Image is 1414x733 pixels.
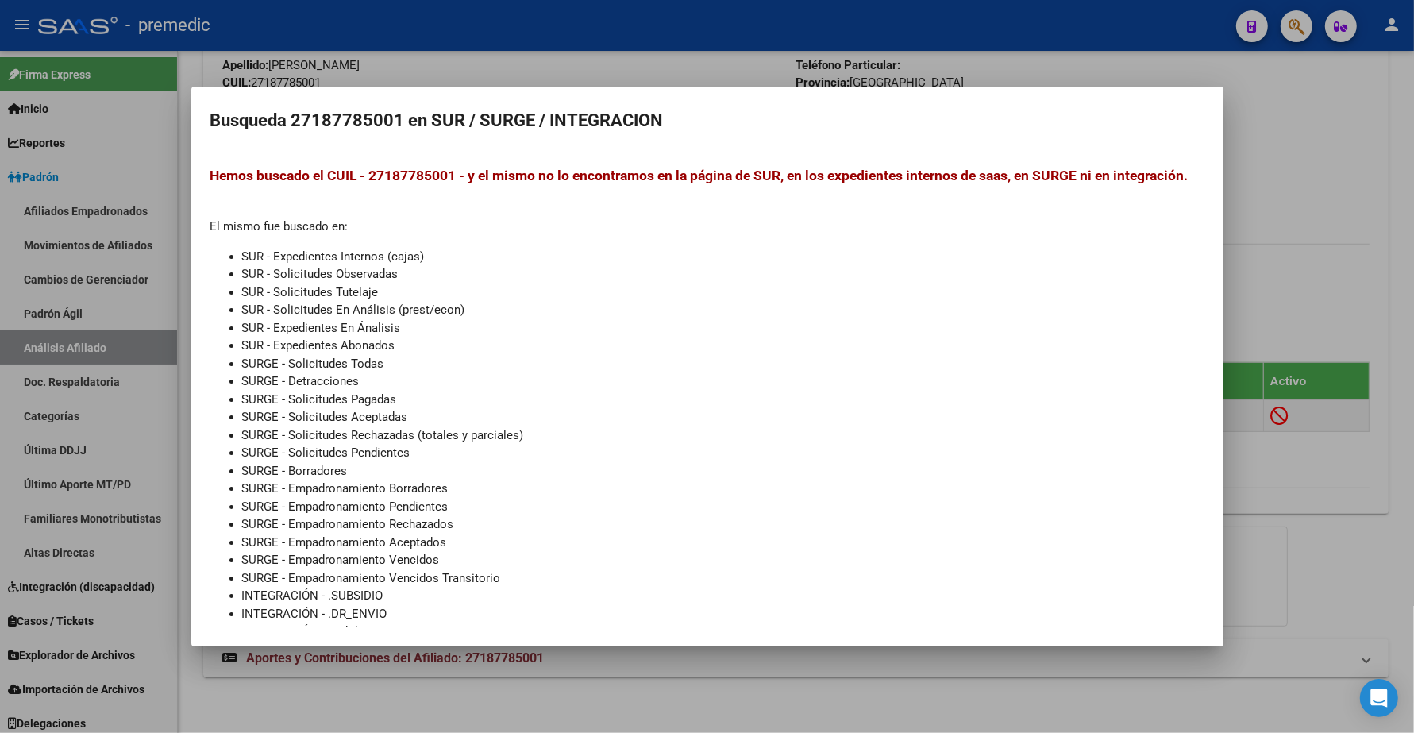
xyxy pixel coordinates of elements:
li: SURGE - Empadronamiento Vencidos Transitorio [242,569,1204,588]
li: SURGE - Solicitudes Pendientes [242,444,1204,462]
li: SUR - Expedientes Abonados [242,337,1204,355]
li: INTEGRACIÓN - Pedidos a SSS [242,623,1204,641]
li: SURGE - Solicitudes Pagadas [242,391,1204,409]
span: Hemos buscado el CUIL - 27187785001 - y el mismo no lo encontramos en la página de SUR, en los ex... [210,168,1189,183]
div: Open Intercom Messenger [1360,679,1398,717]
li: SUR - Solicitudes Observadas [242,265,1204,284]
li: SURGE - Empadronamiento Rechazados [242,515,1204,534]
div: El mismo fue buscado en: [210,165,1204,641]
li: SUR - Expedientes Internos (cajas) [242,248,1204,266]
li: INTEGRACIÓN - .SUBSIDIO [242,587,1204,605]
li: SURGE - Borradores [242,462,1204,480]
li: SURGE - Solicitudes Todas [242,355,1204,373]
li: SURGE - Empadronamiento Pendientes [242,498,1204,516]
li: SURGE - Detracciones [242,372,1204,391]
li: SUR - Expedientes En Ánalisis [242,319,1204,338]
li: SURGE - Empadronamiento Borradores [242,480,1204,498]
h2: Busqueda 27187785001 en SUR / SURGE / INTEGRACION [210,106,1204,136]
li: INTEGRACIÓN - .DR_ENVIO [242,605,1204,623]
li: SURGE - Solicitudes Rechazadas (totales y parciales) [242,426,1204,445]
li: SUR - Solicitudes Tutelaje [242,284,1204,302]
li: SURGE - Empadronamiento Aceptados [242,534,1204,552]
li: SUR - Solicitudes En Análisis (prest/econ) [242,301,1204,319]
li: SURGE - Solicitudes Aceptadas [242,408,1204,426]
li: SURGE - Empadronamiento Vencidos [242,551,1204,569]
